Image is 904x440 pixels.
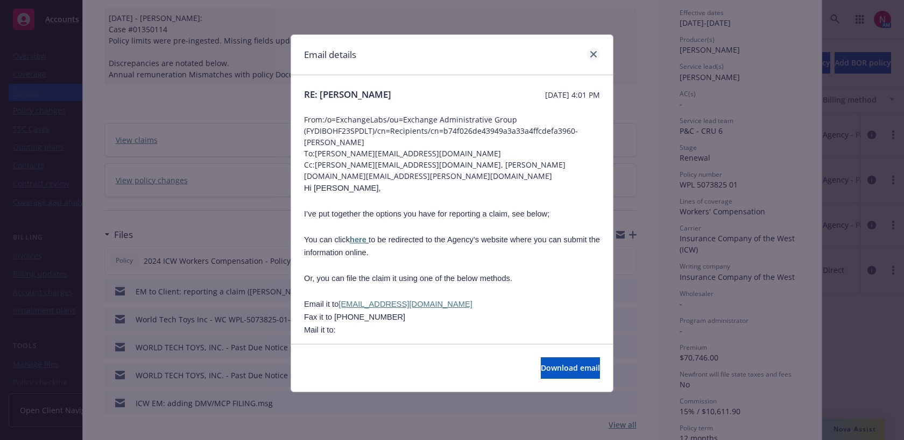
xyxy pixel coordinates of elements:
span: Mail it to: [304,326,336,334]
span: Email it to [304,300,472,308]
span: Or, you can file the claim it using one of the below methods. [304,274,512,283]
span: Download email [541,363,600,373]
button: Download email [541,357,600,379]
span: You can click to be redirected to the Agency’s website where you can submit the information online. [304,235,600,257]
a: [EMAIL_ADDRESS][DOMAIN_NAME] [338,300,472,308]
span: Fax it to [PHONE_NUMBER] [304,313,405,321]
